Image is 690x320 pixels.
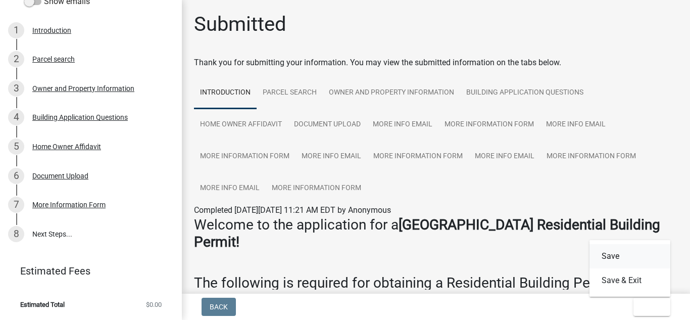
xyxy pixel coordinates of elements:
[257,77,323,109] a: Parcel search
[8,51,24,67] div: 2
[32,56,75,63] div: Parcel search
[32,201,106,208] div: More Information Form
[540,141,642,173] a: More Information Form
[589,268,670,293] button: Save & Exit
[194,216,678,250] h3: Welcome to the application for a
[194,205,391,215] span: Completed [DATE][DATE] 11:21 AM EDT by Anonymous
[8,226,24,242] div: 8
[20,301,65,308] span: Estimated Total
[194,12,286,36] h1: Submitted
[194,275,678,292] h3: The following is required for obtaining a Residential Building Permit:
[367,141,469,173] a: More Information Form
[32,27,71,34] div: Introduction
[288,109,367,141] a: Document Upload
[8,109,24,125] div: 4
[8,168,24,184] div: 6
[32,114,128,121] div: Building Application Questions
[589,240,670,297] div: Exit
[8,197,24,213] div: 7
[32,172,88,179] div: Document Upload
[194,109,288,141] a: Home Owner Affidavit
[194,172,266,205] a: More Info Email
[642,303,656,311] span: Exit
[32,85,134,92] div: Owner and Property Information
[469,141,540,173] a: More Info Email
[589,244,670,268] button: Save
[367,109,438,141] a: More Info Email
[194,57,678,69] div: Thank you for submitting your information. You may view the submitted information on the tabs below.
[202,298,236,316] button: Back
[323,77,460,109] a: Owner and Property Information
[194,77,257,109] a: Introduction
[194,141,295,173] a: More Information Form
[460,77,589,109] a: Building Application Questions
[32,143,101,150] div: Home Owner Affidavit
[194,216,660,250] strong: [GEOGRAPHIC_DATA] Residential Building Permit!
[8,261,166,281] a: Estimated Fees
[266,172,367,205] a: More Information Form
[146,301,162,308] span: $0.00
[8,80,24,97] div: 3
[8,22,24,38] div: 1
[210,303,228,311] span: Back
[540,109,612,141] a: More Info Email
[633,298,670,316] button: Exit
[438,109,540,141] a: More Information Form
[295,141,367,173] a: More Info Email
[8,139,24,155] div: 5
